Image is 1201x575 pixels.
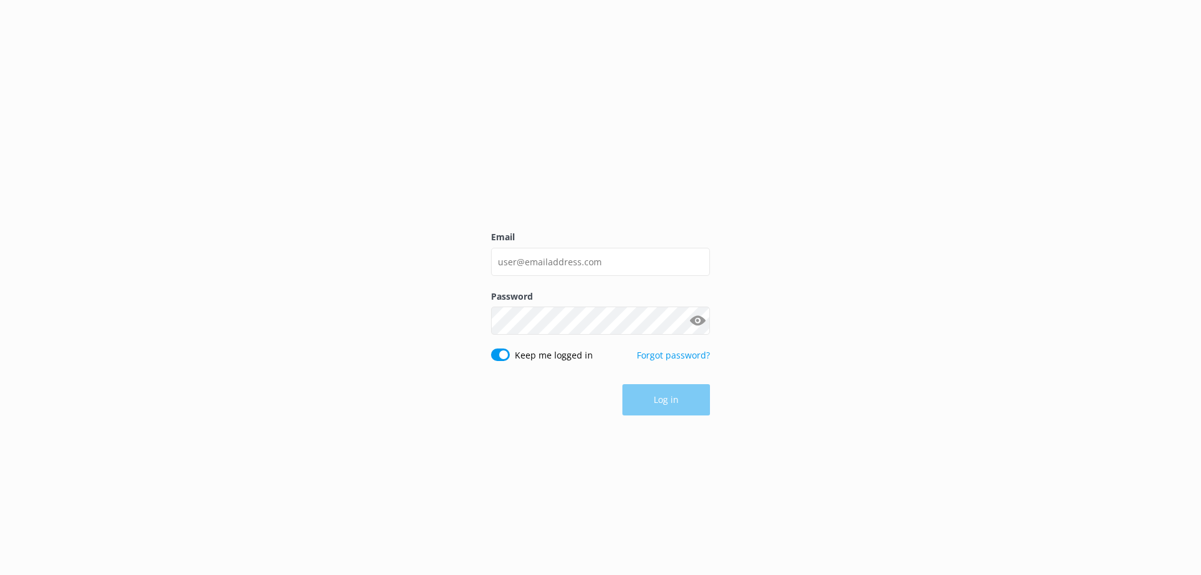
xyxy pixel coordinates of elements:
a: Forgot password? [637,349,710,361]
label: Keep me logged in [515,349,593,362]
label: Email [491,230,710,244]
button: Show password [685,308,710,333]
input: user@emailaddress.com [491,248,710,276]
label: Password [491,290,710,303]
